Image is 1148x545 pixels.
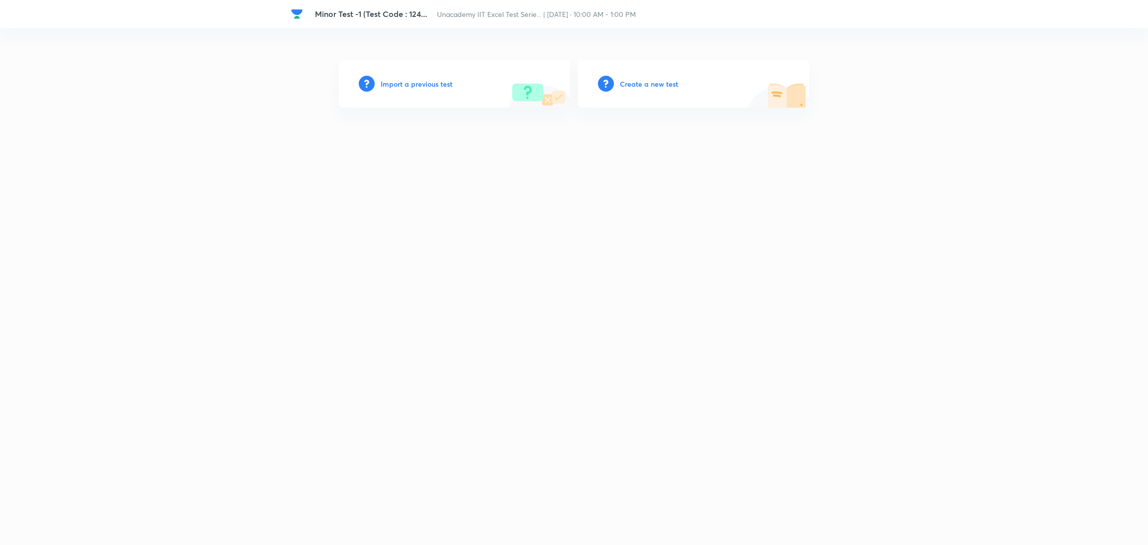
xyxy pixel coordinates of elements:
[437,9,636,19] span: Unacademy IIT Excel Test Serie... | [DATE] · 10:00 AM - 1:00 PM
[291,8,307,20] a: Company Logo
[381,79,452,89] h6: Import a previous test
[315,8,427,19] span: Minor Test -1 (Test Code : 124...
[620,79,678,89] h6: Create a new test
[291,8,303,20] img: Company Logo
